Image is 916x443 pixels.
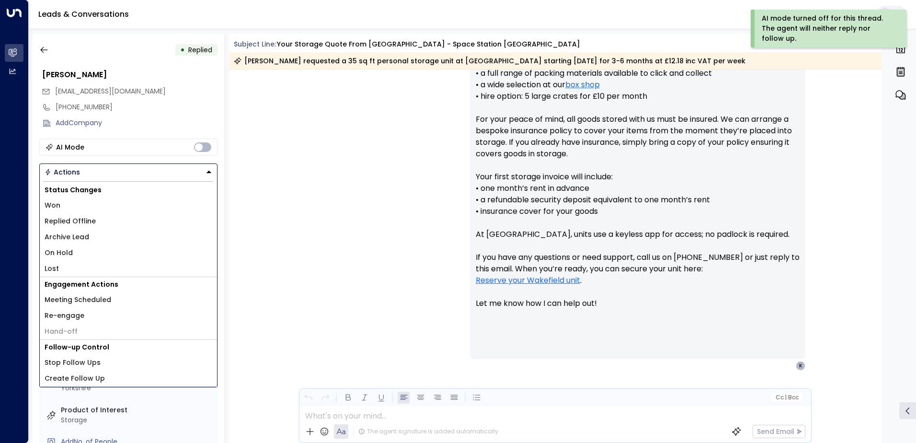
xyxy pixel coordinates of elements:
[61,383,214,393] div: Yorkshire
[55,86,166,96] span: [EMAIL_ADDRESS][DOMAIN_NAME]
[45,264,59,274] span: Lost
[40,183,217,198] h1: Status Changes
[39,163,218,181] button: Actions
[180,41,185,58] div: •
[55,86,166,96] span: katycheeseman@gmail.com
[277,39,580,49] div: Your storage quote from [GEOGRAPHIC_DATA] - Space Station [GEOGRAPHIC_DATA]
[61,405,214,415] label: Product of Interest
[234,56,745,66] div: [PERSON_NAME] requested a 35 sq ft personal storage unit at [GEOGRAPHIC_DATA] starting [DATE] for...
[45,295,111,305] span: Meeting Scheduled
[234,39,276,49] span: Subject Line:
[188,45,212,55] span: Replied
[40,277,217,292] h1: Engagement Actions
[319,392,331,404] button: Redo
[45,232,89,242] span: Archive Lead
[39,163,218,181] div: Button group with a nested menu
[302,392,314,404] button: Undo
[476,275,580,286] a: Reserve your Wakefield unit
[771,393,802,402] button: Cc|Bcc
[56,118,218,128] div: AddCompany
[762,13,893,44] div: AI mode turned off for this thread. The agent will neither reply nor follow up.
[56,102,218,112] div: [PHONE_NUMBER]
[45,373,105,384] span: Create Follow Up
[796,361,805,371] div: K
[358,427,498,436] div: The agent signature is added automatically
[45,216,96,226] span: Replied Offline
[785,394,787,401] span: |
[42,69,218,81] div: [PERSON_NAME]
[45,326,78,337] span: Hand-off
[45,248,73,258] span: On Hold
[40,340,217,355] h1: Follow-up Control
[45,358,101,368] span: Stop Follow Ups
[45,311,84,321] span: Re-engage
[775,394,798,401] span: Cc Bcc
[45,168,80,176] div: Actions
[565,79,600,91] a: box shop
[56,142,84,152] div: AI Mode
[45,200,60,210] span: Won
[38,9,129,20] a: Leads & Conversations
[61,415,214,425] div: Storage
